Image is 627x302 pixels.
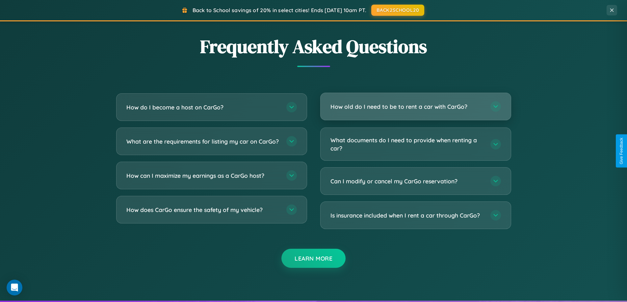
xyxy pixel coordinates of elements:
h3: Can I modify or cancel my CarGo reservation? [330,177,484,185]
h2: Frequently Asked Questions [116,34,511,59]
button: BACK2SCHOOL20 [371,5,424,16]
span: Back to School savings of 20% in select cities! Ends [DATE] 10am PT. [193,7,366,13]
h3: What documents do I need to provide when renting a car? [330,136,484,152]
h3: Is insurance included when I rent a car through CarGo? [330,211,484,220]
button: Learn More [281,249,346,268]
h3: How does CarGo ensure the safety of my vehicle? [126,206,280,214]
h3: What are the requirements for listing my car on CarGo? [126,137,280,146]
h3: How can I maximize my earnings as a CarGo host? [126,172,280,180]
h3: How do I become a host on CarGo? [126,103,280,111]
h3: How old do I need to be to rent a car with CarGo? [330,103,484,111]
div: Give Feedback [619,138,624,164]
div: Open Intercom Messenger [7,280,22,295]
